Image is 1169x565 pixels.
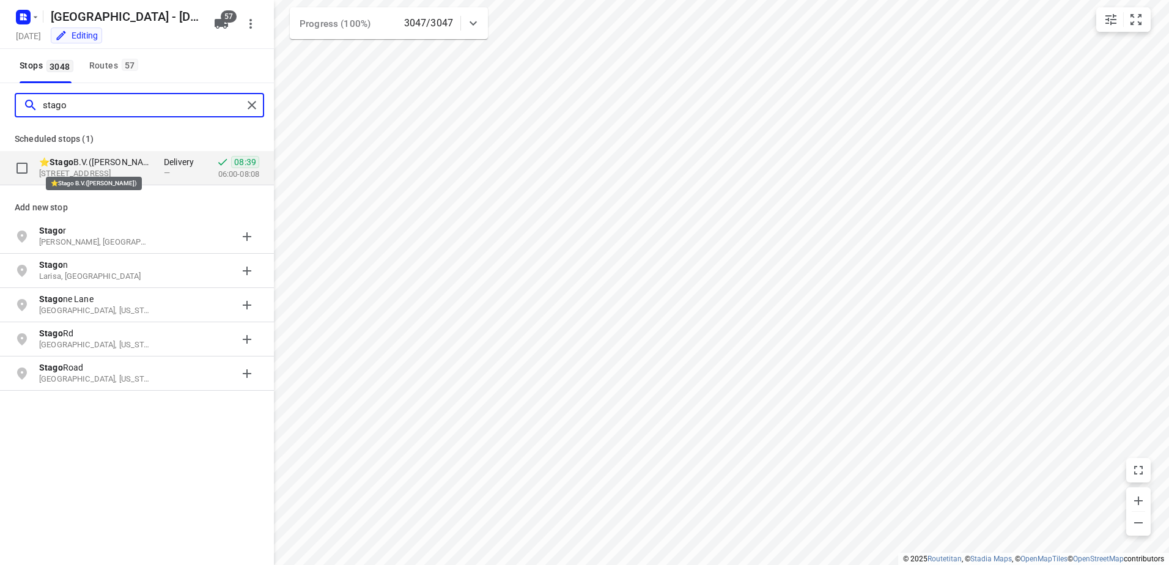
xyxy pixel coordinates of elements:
p: Add new stop [15,200,259,215]
p: n [39,259,152,271]
span: Select [10,156,34,180]
span: 57 [122,59,138,71]
p: 06:00-08:08 [218,168,259,180]
button: 57 [209,12,234,36]
li: © 2025 , © , © © contributors [903,555,1164,563]
p: [PERSON_NAME], [GEOGRAPHIC_DATA] [39,237,152,248]
span: 57 [221,10,237,23]
div: Progress (100%)3047/3047 [290,7,488,39]
a: Stadia Maps [970,555,1012,563]
p: Scheduled stops ( 1 ) [15,131,259,146]
b: Stago [39,363,63,372]
div: Routes [89,58,142,73]
input: Add or search stops [43,96,243,115]
div: small contained button group [1096,7,1151,32]
span: — [164,168,170,177]
button: Map settings [1099,7,1123,32]
b: Stago [39,260,63,270]
p: r [39,224,152,237]
div: You are currently in edit mode. [55,29,98,42]
p: Lexington, South Carolina, Verenigde Staten [39,305,152,317]
a: OpenStreetMap [1073,555,1124,563]
p: Whiteriver, Arizona, Verenigde Staten [39,339,152,351]
button: More [238,12,263,36]
b: Stago [50,157,73,167]
svg: Done [216,156,229,168]
b: Stago [39,328,63,338]
span: Stops [20,58,77,73]
p: Rd [39,327,152,339]
h5: Rename [46,7,204,26]
span: Progress (100%) [300,18,371,29]
p: ne Lane [39,293,152,305]
b: Stago [39,226,63,235]
h5: Project date [11,29,46,43]
button: Fit zoom [1124,7,1148,32]
p: ⭐ B.V.([PERSON_NAME]) [39,156,152,168]
p: Electronweg 1, 1627LB, Hoorn, NL [39,168,152,180]
p: Road [39,361,152,374]
a: Routetitan [927,555,962,563]
p: 3047/3047 [404,16,453,31]
b: Stago [39,294,63,304]
p: Whiteriver, Arizona, Verenigde Staten [39,374,152,385]
a: OpenMapTiles [1020,555,1068,563]
span: 08:39 [231,156,259,168]
p: Larisa, [GEOGRAPHIC_DATA] [39,271,152,282]
p: Delivery [164,156,201,168]
span: 3048 [46,60,73,72]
